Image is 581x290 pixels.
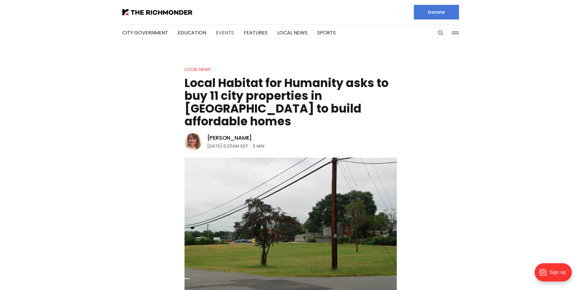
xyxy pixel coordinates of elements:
a: [PERSON_NAME] [207,134,252,142]
iframe: portal-trigger [529,260,581,290]
a: Sports [317,29,336,36]
button: Search this site [436,28,445,37]
span: 3 min [253,142,264,150]
a: Education [178,29,206,36]
a: City Government [122,29,168,36]
a: Events [216,29,234,36]
a: Local News [277,29,307,36]
h1: Local Habitat for Humanity asks to buy 11 city properties in [GEOGRAPHIC_DATA] to build affordabl... [185,77,397,128]
a: Features [244,29,267,36]
time: [DATE] 6:20AM EDT [207,142,248,150]
a: Local News [185,66,211,72]
a: Donate [414,5,459,19]
img: Sarah Vogelsong [185,133,202,150]
img: The Richmonder [122,9,192,15]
